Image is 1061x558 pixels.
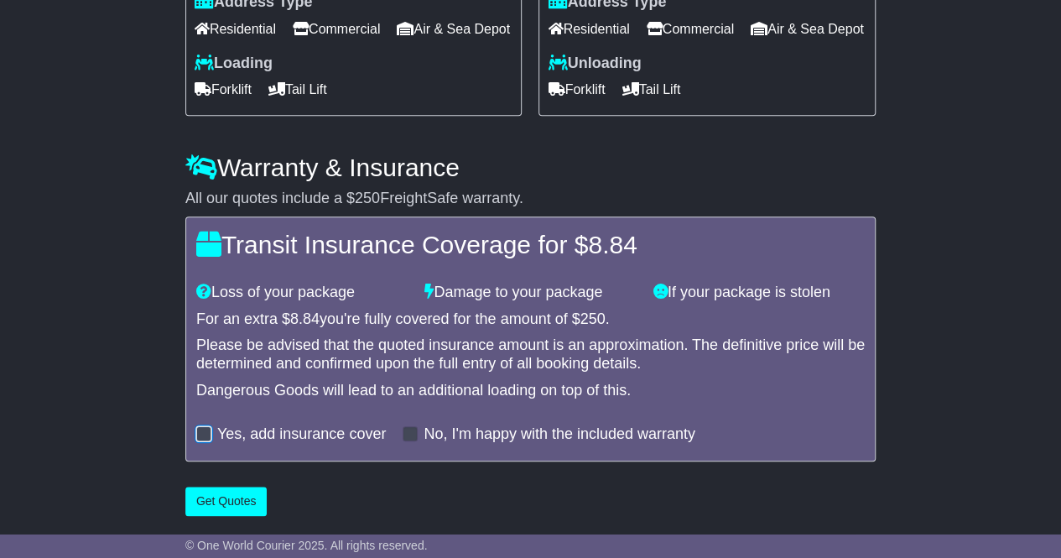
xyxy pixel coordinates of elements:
span: © One World Courier 2025. All rights reserved. [185,539,428,552]
span: 8.84 [588,231,637,258]
h4: Warranty & Insurance [185,154,876,181]
span: 250 [580,310,606,327]
span: Air & Sea Depot [397,16,510,42]
label: Loading [195,55,273,73]
span: Commercial [647,16,734,42]
span: Commercial [293,16,380,42]
span: Tail Lift [268,76,327,102]
div: Dangerous Goods will lead to an additional loading on top of this. [196,382,865,400]
span: Forklift [548,76,605,102]
h4: Transit Insurance Coverage for $ [196,231,865,258]
label: No, I'm happy with the included warranty [424,425,695,444]
label: Unloading [548,55,641,73]
div: Please be advised that the quoted insurance amount is an approximation. The definitive price will... [196,336,865,373]
span: Tail Lift [622,76,680,102]
div: For an extra $ you're fully covered for the amount of $ . [196,310,865,329]
span: Air & Sea Depot [751,16,864,42]
div: Loss of your package [188,284,416,302]
span: 8.84 [290,310,320,327]
button: Get Quotes [185,487,268,516]
div: All our quotes include a $ FreightSafe warranty. [185,190,876,208]
span: Residential [548,16,629,42]
span: Forklift [195,76,252,102]
span: 250 [355,190,380,206]
span: Residential [195,16,276,42]
div: If your package is stolen [645,284,873,302]
label: Yes, add insurance cover [217,425,386,444]
div: Damage to your package [416,284,644,302]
